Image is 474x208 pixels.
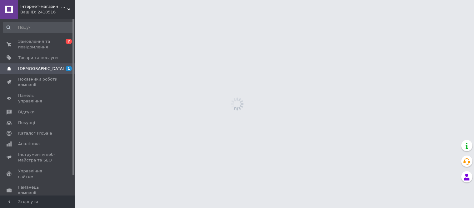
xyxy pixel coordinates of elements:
[66,66,72,71] span: 1
[20,9,75,15] div: Ваш ID: 2410516
[20,4,67,9] span: Інтернет-магазин Buyself.com.ua
[18,152,58,163] span: Інструменти веб-майстра та SEO
[18,93,58,104] span: Панель управління
[18,185,58,196] span: Гаманець компанії
[3,22,74,33] input: Пошук
[18,66,64,72] span: [DEMOGRAPHIC_DATA]
[18,55,58,61] span: Товари та послуги
[18,141,40,147] span: Аналітика
[66,39,72,44] span: 7
[18,39,58,50] span: Замовлення та повідомлення
[18,131,52,136] span: Каталог ProSale
[18,120,35,126] span: Покупці
[18,77,58,88] span: Показники роботи компанії
[18,168,58,180] span: Управління сайтом
[18,109,34,115] span: Відгуки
